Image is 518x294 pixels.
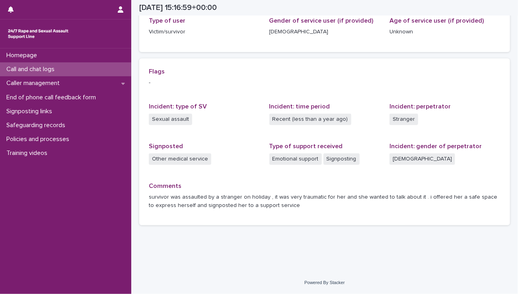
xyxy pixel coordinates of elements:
h2: [DATE] 15:16:59+00:00 [139,3,217,12]
a: Powered By Stacker [304,280,345,285]
p: Safeguarding records [3,122,72,129]
span: Incident: type of SV [149,103,207,110]
p: Caller management [3,79,66,87]
img: rhQMoQhaT3yELyF149Cw [6,26,70,42]
span: Stranger [389,114,418,125]
p: Policies and processes [3,135,76,143]
span: Signposted [149,143,183,149]
p: End of phone call feedback form [3,94,102,101]
span: Incident: perpetrator [389,103,451,110]
p: [DEMOGRAPHIC_DATA] [269,28,380,36]
span: Gender of service user (if provided) [269,17,374,24]
span: Incident: gender of perpetrator [389,143,482,149]
p: - [149,79,500,87]
p: survivor was assaulted by a stranger on holiday , it was very traumatic for her and she wanted to... [149,193,500,210]
span: Incident: time period [269,103,330,110]
p: Training videos [3,149,54,157]
span: Sexual assault [149,114,192,125]
span: [DEMOGRAPHIC_DATA] [389,153,455,165]
span: Signposting [323,153,360,165]
p: Victim/survivor [149,28,260,36]
span: Age of service user (if provided) [389,17,484,24]
p: Homepage [3,52,43,59]
p: Call and chat logs [3,66,61,73]
p: Signposting links [3,108,58,115]
span: Flags [149,68,165,75]
span: Comments [149,183,181,189]
p: Unknown [389,28,500,36]
span: Other medical service [149,153,211,165]
span: Recent (less than a year ago) [269,114,351,125]
span: Type of support received [269,143,343,149]
span: Emotional support [269,153,322,165]
span: Type of user [149,17,185,24]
